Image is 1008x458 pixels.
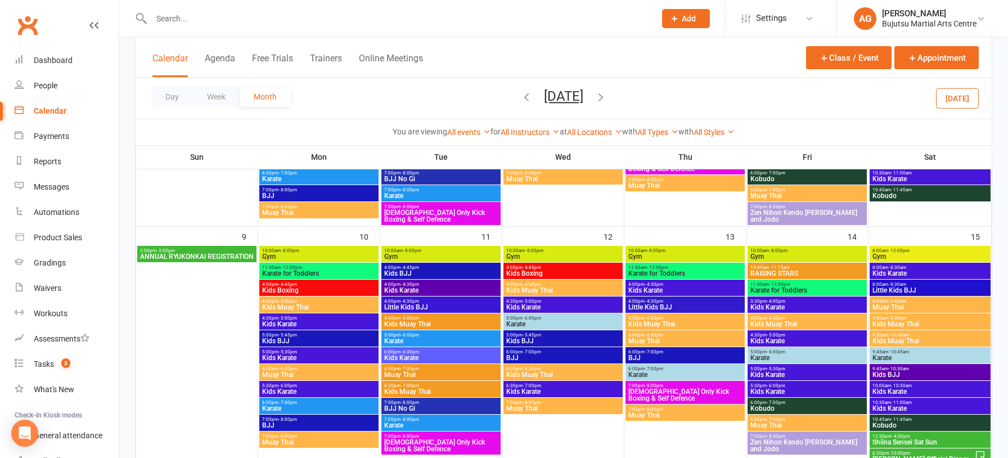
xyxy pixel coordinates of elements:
[891,400,912,405] span: - 11:00am
[34,309,67,318] div: Workouts
[645,383,663,388] span: - 8:00pm
[262,192,376,199] span: BJJ
[872,371,988,378] span: Kids BJJ
[384,349,498,354] span: 6:00pm
[281,265,302,270] span: - 12:00pm
[15,301,119,326] a: Workouts
[384,333,498,338] span: 5:00pm
[868,145,992,169] th: Sat
[262,349,376,354] span: 5:00pm
[262,417,376,422] span: 7:00pm
[11,420,38,447] div: Open Intercom Messenger
[262,333,376,338] span: 5:00pm
[156,248,175,253] span: - 3:00pm
[678,127,694,136] strong: with
[400,282,419,287] span: - 4:30pm
[628,316,742,321] span: 4:30pm
[628,270,742,277] span: Karate for Toddlers
[750,270,865,277] span: RAISING STARS
[15,124,119,149] a: Payments
[750,333,865,338] span: 4:30pm
[384,209,498,223] span: [DEMOGRAPHIC_DATA] Only Kick Boxing & Self Defence
[506,349,620,354] span: 6:00pm
[750,253,865,260] span: Gym
[645,333,663,338] span: - 6:00pm
[767,204,785,209] span: - 8:30pm
[15,326,119,352] a: Assessments
[278,349,297,354] span: - 5:30pm
[645,349,663,354] span: - 7:00pm
[756,6,787,31] span: Settings
[490,127,501,136] strong: for
[872,170,988,176] span: 10:30am
[854,7,876,30] div: AG
[34,132,69,141] div: Payments
[506,299,620,304] span: 4:30pm
[384,299,498,304] span: 4:00pm
[628,383,742,388] span: 7:00pm
[523,383,541,388] span: - 7:00pm
[400,204,419,209] span: - 8:00pm
[628,371,742,378] span: Karate
[750,354,865,361] span: Karate
[384,248,498,253] span: 10:00am
[767,349,785,354] span: - 6:00pm
[278,383,297,388] span: - 6:00pm
[278,299,297,304] span: - 4:30pm
[544,88,583,104] button: [DATE]
[750,299,865,304] span: 3:30pm
[872,187,988,192] span: 10:45am
[628,177,742,182] span: 7:00pm
[872,400,988,405] span: 10:30am
[622,127,637,136] strong: with
[628,253,742,260] span: Gym
[628,304,742,311] span: Little Kids BJJ
[278,333,297,338] span: - 5:45pm
[523,400,541,405] span: - 8:00pm
[34,431,102,440] div: General attendance
[872,333,988,338] span: 9:30am
[872,270,988,277] span: Kids Karate
[400,333,419,338] span: - 6:00pm
[767,400,785,405] span: - 7:00pm
[888,333,909,338] span: - 10:00am
[400,383,419,388] span: - 7:00pm
[645,282,663,287] span: - 4:30pm
[750,287,865,294] span: Karate for Toddlers
[628,282,742,287] span: 4:00pm
[262,383,376,388] span: 5:30pm
[525,248,543,253] span: - 8:00pm
[34,258,66,267] div: Gradings
[481,227,502,245] div: 11
[310,53,342,77] button: Trainers
[278,400,297,405] span: - 7:00pm
[628,333,742,338] span: 5:00pm
[384,316,498,321] span: 4:30pm
[34,208,79,217] div: Automations
[384,383,498,388] span: 6:30pm
[628,338,742,344] span: Muay Thai
[888,316,906,321] span: - 9:30am
[628,321,742,327] span: Kids Muay Thai
[262,170,376,176] span: 6:00pm
[523,265,541,270] span: - 4:45pm
[936,88,979,108] button: [DATE]
[359,227,380,245] div: 10
[872,354,988,361] span: Karate
[278,282,297,287] span: - 4:45pm
[136,145,258,169] th: Sun
[726,227,746,245] div: 13
[872,265,988,270] span: 8:00am
[384,354,498,361] span: Kids Karate
[278,170,297,176] span: - 7:00pm
[750,192,865,199] span: Muay Thai
[888,265,906,270] span: - 8:30am
[15,48,119,73] a: Dashboard
[400,349,419,354] span: - 6:30pm
[750,248,865,253] span: 10:00am
[806,46,892,69] button: Class / Event
[384,282,498,287] span: 4:00pm
[152,53,188,77] button: Calendar
[750,316,865,321] span: 4:00pm
[278,316,297,321] span: - 5:00pm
